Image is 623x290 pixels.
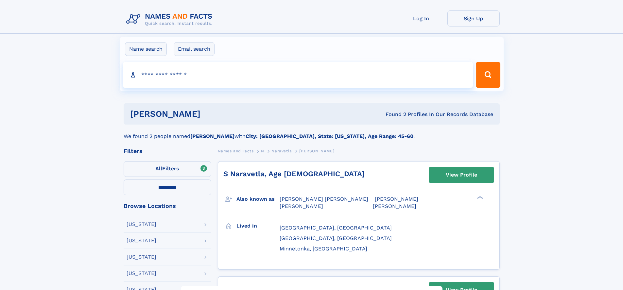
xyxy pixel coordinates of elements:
label: Email search [174,42,215,56]
div: [US_STATE] [127,254,156,260]
label: Name search [125,42,167,56]
span: [GEOGRAPHIC_DATA], [GEOGRAPHIC_DATA] [280,225,392,231]
span: [GEOGRAPHIC_DATA], [GEOGRAPHIC_DATA] [280,235,392,241]
div: [US_STATE] [127,238,156,243]
div: Filters [124,148,211,154]
a: S Naravetla, Age [DEMOGRAPHIC_DATA] [223,170,365,178]
span: [PERSON_NAME] [373,203,416,209]
span: [PERSON_NAME] [299,149,334,153]
span: Minnetonka, [GEOGRAPHIC_DATA] [280,246,367,252]
div: Found 2 Profiles In Our Records Database [293,111,493,118]
button: Search Button [476,62,500,88]
div: [US_STATE] [127,271,156,276]
div: [US_STATE] [127,222,156,227]
h3: Also known as [236,194,280,205]
a: N [261,147,264,155]
div: Browse Locations [124,203,211,209]
a: Sign Up [447,10,500,26]
span: All [155,165,162,172]
b: [PERSON_NAME] [190,133,234,139]
span: [PERSON_NAME] [375,196,418,202]
a: Log In [395,10,447,26]
h3: Lived in [236,220,280,231]
label: Filters [124,161,211,177]
b: City: [GEOGRAPHIC_DATA], State: [US_STATE], Age Range: 45-60 [246,133,413,139]
span: [PERSON_NAME] [PERSON_NAME] [280,196,368,202]
a: Naravetla [271,147,292,155]
h1: [PERSON_NAME] [130,110,293,118]
span: N [261,149,264,153]
div: ❯ [476,196,483,200]
img: Logo Names and Facts [124,10,218,28]
div: We found 2 people named with . [124,125,500,140]
input: search input [123,62,473,88]
a: Names and Facts [218,147,254,155]
span: Naravetla [271,149,292,153]
div: View Profile [446,167,477,182]
a: View Profile [429,167,494,183]
span: [PERSON_NAME] [280,203,323,209]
